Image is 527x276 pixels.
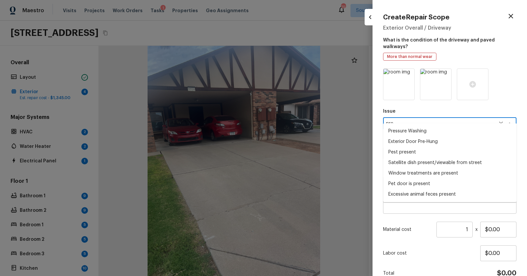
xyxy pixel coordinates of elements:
[383,222,516,237] div: x
[383,24,516,32] h5: Exterior Overall / Driveway
[383,136,516,147] li: Exterior Door Pre-Hung
[383,189,516,200] li: Excessive animal feces present
[383,108,516,115] p: Issue
[505,119,514,128] button: Close
[383,69,414,100] img: room img
[383,13,450,22] h4: Create Repair Scope
[383,250,480,257] p: Labor cost
[386,120,495,127] textarea: pre
[383,226,434,233] p: Material cost
[383,126,516,136] li: Pressure Washing
[383,34,516,50] p: What is the condition of the driveway and paved walkways?
[383,168,516,179] li: Window treatments are present
[385,53,435,60] span: More than normal wear
[420,69,451,100] img: room img
[383,147,516,157] li: Pest present
[383,157,516,168] li: Satellite dish present/viewable from street
[496,119,506,128] button: Clear
[383,179,516,189] li: Pet door is present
